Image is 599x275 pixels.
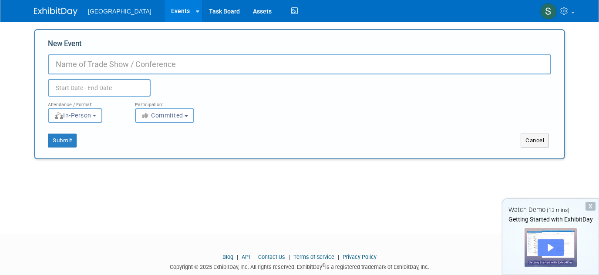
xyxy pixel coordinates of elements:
[48,54,551,74] input: Name of Trade Show / Conference
[502,215,599,224] div: Getting Started with ExhibitDay
[258,254,285,260] a: Contact Us
[48,79,151,97] input: Start Date - End Date
[48,97,122,108] div: Attendance / Format:
[538,239,564,256] div: Play
[135,97,209,108] div: Participation:
[521,134,549,148] button: Cancel
[586,202,596,211] div: Dismiss
[141,112,183,119] span: Committed
[222,254,233,260] a: Blog
[251,254,257,260] span: |
[336,254,341,260] span: |
[54,112,91,119] span: In-Person
[48,39,82,52] label: New Event
[502,205,599,215] div: Watch Demo
[242,254,250,260] a: API
[48,108,102,123] button: In-Person
[88,8,151,15] span: [GEOGRAPHIC_DATA]
[547,207,569,213] span: (13 mins)
[322,263,325,268] sup: ®
[293,254,334,260] a: Terms of Service
[286,254,292,260] span: |
[343,254,377,260] a: Privacy Policy
[135,108,194,123] button: Committed
[235,254,240,260] span: |
[34,7,77,16] img: ExhibitDay
[540,3,557,20] img: Samah Medhkour
[48,134,77,148] button: Submit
